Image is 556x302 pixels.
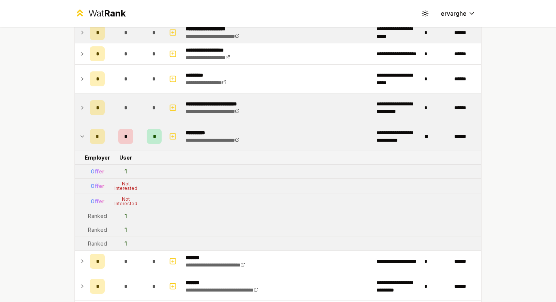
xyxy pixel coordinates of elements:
button: ervarghe [435,7,482,20]
div: Offer [91,168,104,175]
span: Rank [104,8,126,19]
div: Not Interested [111,182,141,191]
div: Not Interested [111,197,141,206]
td: Employer [87,151,108,164]
div: 1 [125,168,127,175]
div: Ranked [88,212,107,220]
div: Offer [91,182,104,190]
div: Ranked [88,240,107,247]
div: 1 [125,226,127,234]
div: Ranked [88,226,107,234]
a: WatRank [74,7,126,19]
div: Wat [88,7,126,19]
div: 1 [125,212,127,220]
div: Offer [91,198,104,205]
div: 1 [125,240,127,247]
td: User [108,151,144,164]
span: ervarghe [441,9,467,18]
